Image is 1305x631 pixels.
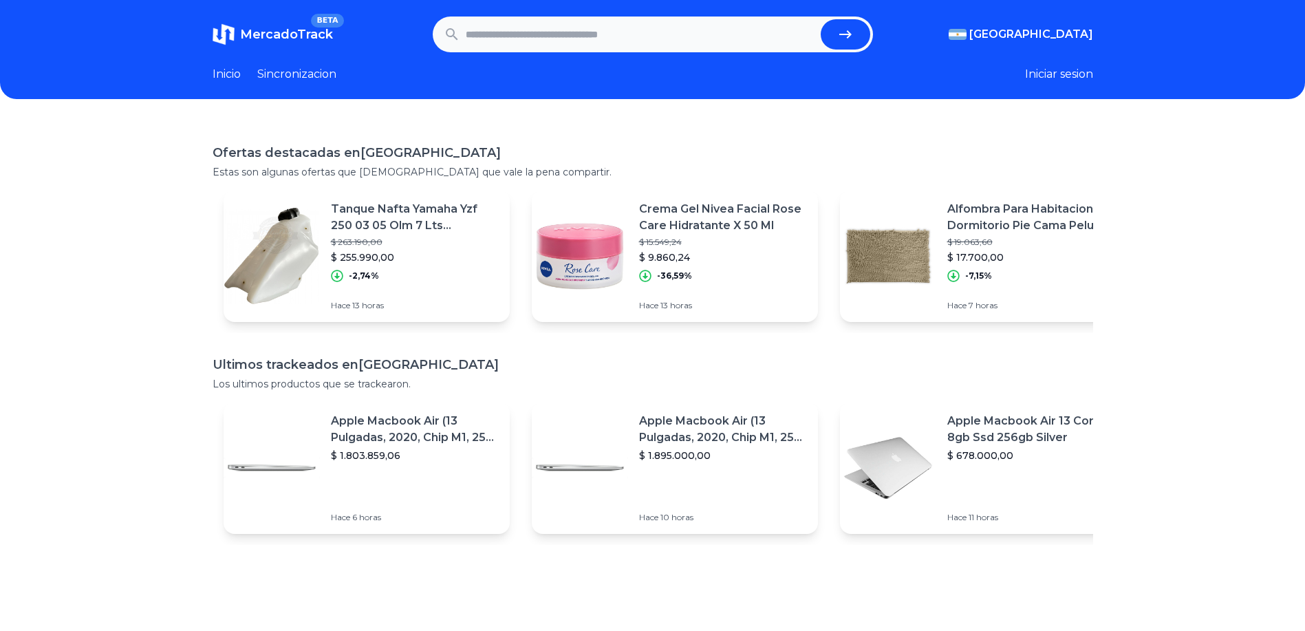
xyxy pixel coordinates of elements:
a: Featured imageAlfombra Para Habitacion Dormitorio Pie Cama Peluda Shaggy$ 19.063,60$ 17.700,00-7,... [840,190,1126,322]
p: Apple Macbook Air (13 Pulgadas, 2020, Chip M1, 256 Gb De Ssd, 8 Gb De Ram) - Plata [639,413,807,446]
p: -2,74% [349,270,379,281]
p: Hace 7 horas [947,300,1115,311]
a: Featured imageCrema Gel Nivea Facial Rose Care Hidratante X 50 Ml$ 15.549,24$ 9.860,24-36,59%Hace... [532,190,818,322]
p: $ 263.190,00 [331,237,499,248]
a: Sincronizacion [257,66,336,83]
a: MercadoTrackBETA [213,23,333,45]
p: Crema Gel Nivea Facial Rose Care Hidratante X 50 Ml [639,201,807,234]
p: -36,59% [657,270,692,281]
p: Hace 13 horas [331,300,499,311]
p: $ 678.000,00 [947,449,1115,462]
img: Featured image [224,420,320,516]
p: Tanque Nafta Yamaha Yzf 250 03 05 Olm 7 Lts Reforzado Rider [331,201,499,234]
p: Hace 10 horas [639,512,807,523]
p: $ 9.860,24 [639,250,807,264]
p: $ 19.063,60 [947,237,1115,248]
a: Featured imageApple Macbook Air (13 Pulgadas, 2020, Chip M1, 256 Gb De Ssd, 8 Gb De Ram) - Plata$... [532,402,818,534]
img: Featured image [840,208,936,304]
img: Featured image [532,208,628,304]
p: $ 1.895.000,00 [639,449,807,462]
a: Featured imageApple Macbook Air 13 Core I5 8gb Ssd 256gb Silver$ 678.000,00Hace 11 horas [840,402,1126,534]
img: MercadoTrack [213,23,235,45]
h1: Ultimos trackeados en [GEOGRAPHIC_DATA] [213,355,1093,374]
p: $ 15.549,24 [639,237,807,248]
p: Hace 6 horas [331,512,499,523]
a: Featured imageApple Macbook Air (13 Pulgadas, 2020, Chip M1, 256 Gb De Ssd, 8 Gb De Ram) - Plata$... [224,402,510,534]
img: Featured image [224,208,320,304]
p: $ 17.700,00 [947,250,1115,264]
p: -7,15% [965,270,992,281]
p: Apple Macbook Air (13 Pulgadas, 2020, Chip M1, 256 Gb De Ssd, 8 Gb De Ram) - Plata [331,413,499,446]
button: [GEOGRAPHIC_DATA] [949,26,1093,43]
p: Alfombra Para Habitacion Dormitorio Pie Cama Peluda Shaggy [947,201,1115,234]
p: Hace 11 horas [947,512,1115,523]
a: Inicio [213,66,241,83]
button: Iniciar sesion [1025,66,1093,83]
img: Featured image [840,420,936,516]
h1: Ofertas destacadas en [GEOGRAPHIC_DATA] [213,143,1093,162]
p: $ 1.803.859,06 [331,449,499,462]
p: Hace 13 horas [639,300,807,311]
p: Los ultimos productos que se trackearon. [213,377,1093,391]
p: Apple Macbook Air 13 Core I5 8gb Ssd 256gb Silver [947,413,1115,446]
img: Argentina [949,29,967,40]
p: Estas son algunas ofertas que [DEMOGRAPHIC_DATA] que vale la pena compartir. [213,165,1093,179]
p: $ 255.990,00 [331,250,499,264]
span: [GEOGRAPHIC_DATA] [969,26,1093,43]
a: Featured imageTanque Nafta Yamaha Yzf 250 03 05 Olm 7 Lts Reforzado Rider$ 263.190,00$ 255.990,00... [224,190,510,322]
span: MercadoTrack [240,27,333,42]
img: Featured image [532,420,628,516]
span: BETA [311,14,343,28]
